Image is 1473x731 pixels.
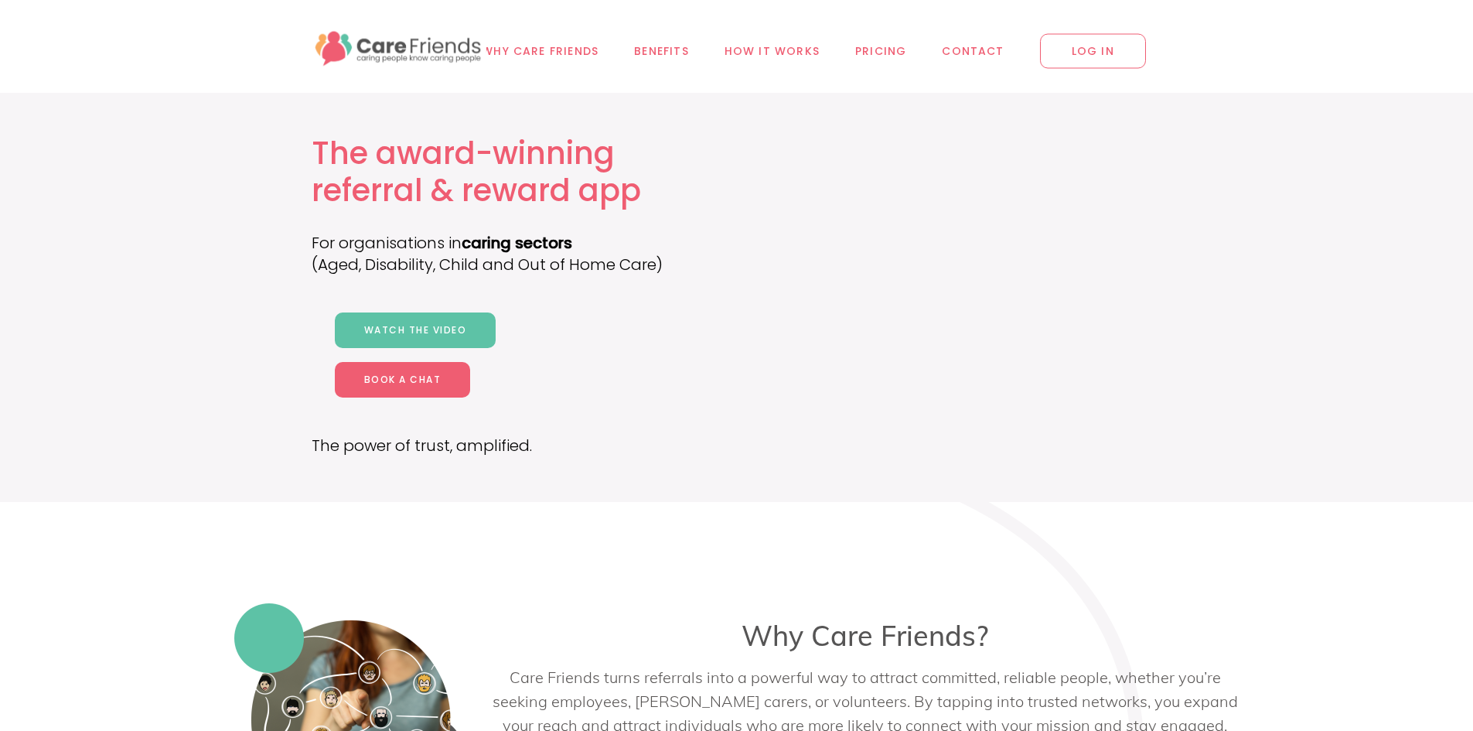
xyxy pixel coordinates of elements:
[364,323,467,336] span: Watch the video
[725,43,820,60] span: How it works
[634,43,689,60] span: Benefits
[335,313,496,348] a: Watch the video
[855,43,906,60] span: Pricing
[1040,34,1146,69] span: LOG IN
[942,43,1004,60] span: Contact
[491,619,1239,653] h3: Why Care Friends?
[462,232,572,254] b: caring sectors
[312,232,700,254] p: For organisations in
[312,135,700,209] h1: The award-winning referral & reward app
[312,254,700,275] p: (Aged, Disability, Child and Out of Home Care)
[364,373,442,386] span: Book a chat
[312,435,700,456] p: The power of trust, amplified.
[482,43,598,60] span: Why Care Friends
[335,362,471,398] a: Book a chat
